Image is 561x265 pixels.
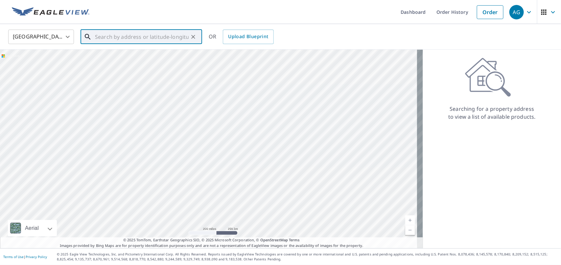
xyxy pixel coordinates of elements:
[289,237,300,242] a: Terms
[189,32,198,41] button: Clear
[3,255,47,259] p: |
[260,237,288,242] a: OpenStreetMap
[8,220,57,236] div: Aerial
[23,220,41,236] div: Aerial
[26,254,47,259] a: Privacy Policy
[509,5,524,19] div: AG
[405,215,415,225] a: Current Level 5, Zoom In
[448,105,536,121] p: Searching for a property address to view a list of available products.
[405,225,415,235] a: Current Level 5, Zoom Out
[57,252,558,262] p: © 2025 Eagle View Technologies, Inc. and Pictometry International Corp. All Rights Reserved. Repo...
[123,237,300,243] span: © 2025 TomTom, Earthstar Geographics SIO, © 2025 Microsoft Corporation, ©
[228,33,268,41] span: Upload Blueprint
[209,30,274,44] div: OR
[3,254,24,259] a: Terms of Use
[95,28,189,46] input: Search by address or latitude-longitude
[8,28,74,46] div: [GEOGRAPHIC_DATA]
[12,7,89,17] img: EV Logo
[477,5,503,19] a: Order
[223,30,273,44] a: Upload Blueprint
